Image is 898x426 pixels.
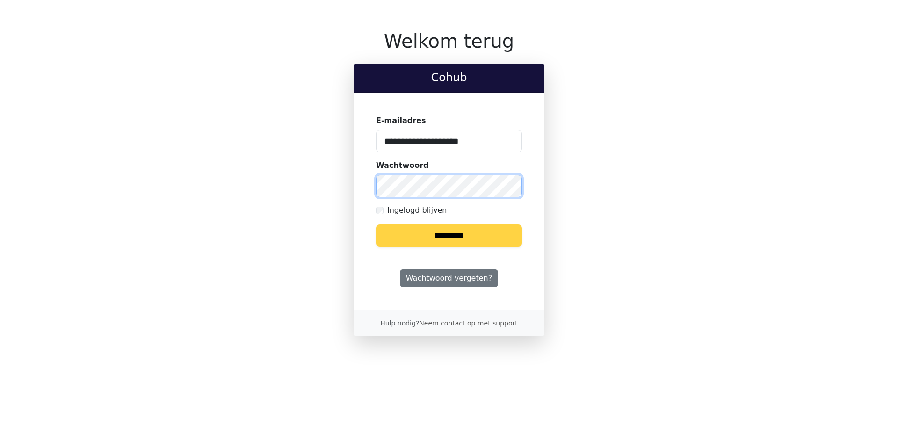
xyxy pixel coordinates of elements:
[376,160,429,171] label: Wachtwoord
[376,115,426,126] label: E-mailadres
[387,205,447,216] label: Ingelogd blijven
[354,30,544,52] h1: Welkom terug
[419,319,517,327] a: Neem contact op met support
[400,269,498,287] a: Wachtwoord vergeten?
[361,71,537,85] h2: Cohub
[380,319,518,327] small: Hulp nodig?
